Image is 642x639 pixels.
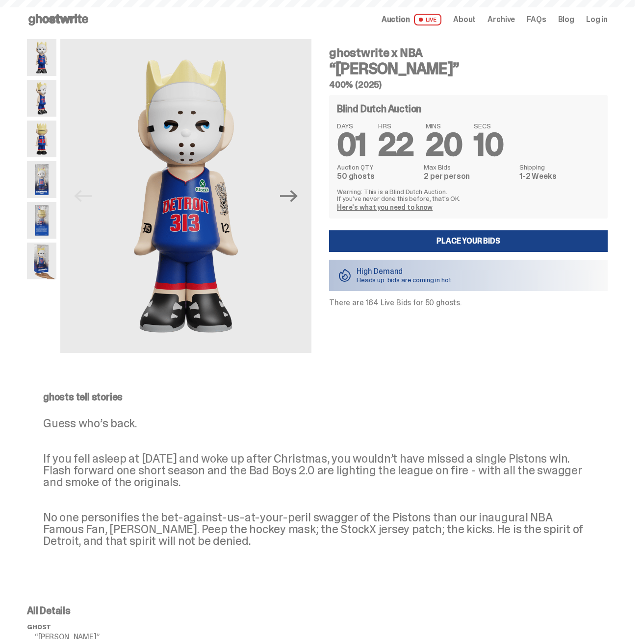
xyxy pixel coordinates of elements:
[519,172,600,180] dd: 1-2 Weeks
[27,202,56,239] img: Eminem_NBA_400_13.png
[329,299,608,307] p: There are 164 Live Bids for 50 ghosts.
[27,161,56,198] img: Eminem_NBA_400_12.png
[329,47,608,59] h4: ghostwrite x NBA
[60,39,311,353] img: Copy%20of%20Eminem_NBA_400_1.png
[426,124,462,165] span: 20
[474,123,503,129] span: SECS
[382,16,410,24] span: Auction
[337,188,600,202] p: Warning: This is a Blind Dutch Auction. If you’ve never done this before, that’s OK.
[424,164,514,171] dt: Max Bids
[27,121,56,157] img: Copy%20of%20Eminem_NBA_400_6.png
[519,164,600,171] dt: Shipping
[527,16,546,24] a: FAQs
[586,16,608,24] a: Log in
[378,124,414,165] span: 22
[27,39,56,76] img: Copy%20of%20Eminem_NBA_400_1.png
[426,123,462,129] span: MINS
[337,124,366,165] span: 01
[424,172,514,180] dd: 2 per person
[43,392,591,402] p: ghosts tell stories
[337,164,418,171] dt: Auction QTY
[357,268,451,275] p: High Demand
[378,123,414,129] span: HRS
[488,16,515,24] a: Archive
[337,203,433,212] a: Here's what you need to know
[27,606,172,615] p: All Details
[414,14,442,25] span: LIVE
[474,124,503,165] span: 10
[27,623,51,631] span: ghost
[329,80,608,89] h5: 400% (2025)
[357,276,451,283] p: Heads up: bids are coming in hot
[337,123,366,129] span: DAYS
[558,16,574,24] a: Blog
[382,14,441,25] a: Auction LIVE
[27,80,56,117] img: Copy%20of%20Eminem_NBA_400_3.png
[329,230,608,252] a: Place your Bids
[453,16,476,24] a: About
[337,172,418,180] dd: 50 ghosts
[43,418,591,547] p: Guess who’s back. If you fell asleep at [DATE] and woke up after Christmas, you wouldn’t have mis...
[278,185,300,207] button: Next
[329,61,608,76] h3: “[PERSON_NAME]”
[27,243,56,279] img: eminem%20scale.png
[337,104,421,114] h4: Blind Dutch Auction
